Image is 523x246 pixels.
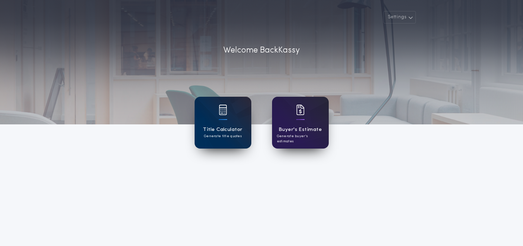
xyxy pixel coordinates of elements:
[279,126,322,134] h1: Buyer's Estimate
[204,134,242,139] p: Generate title quotes
[277,134,324,144] p: Generate buyer's estimates
[195,97,251,149] a: card iconTitle CalculatorGenerate title quotes
[383,11,416,23] button: Settings
[272,97,329,149] a: card iconBuyer's EstimateGenerate buyer's estimates
[296,105,305,115] img: card icon
[203,126,242,134] h1: Title Calculator
[223,44,300,57] p: Welcome Back Kassy
[219,105,227,115] img: card icon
